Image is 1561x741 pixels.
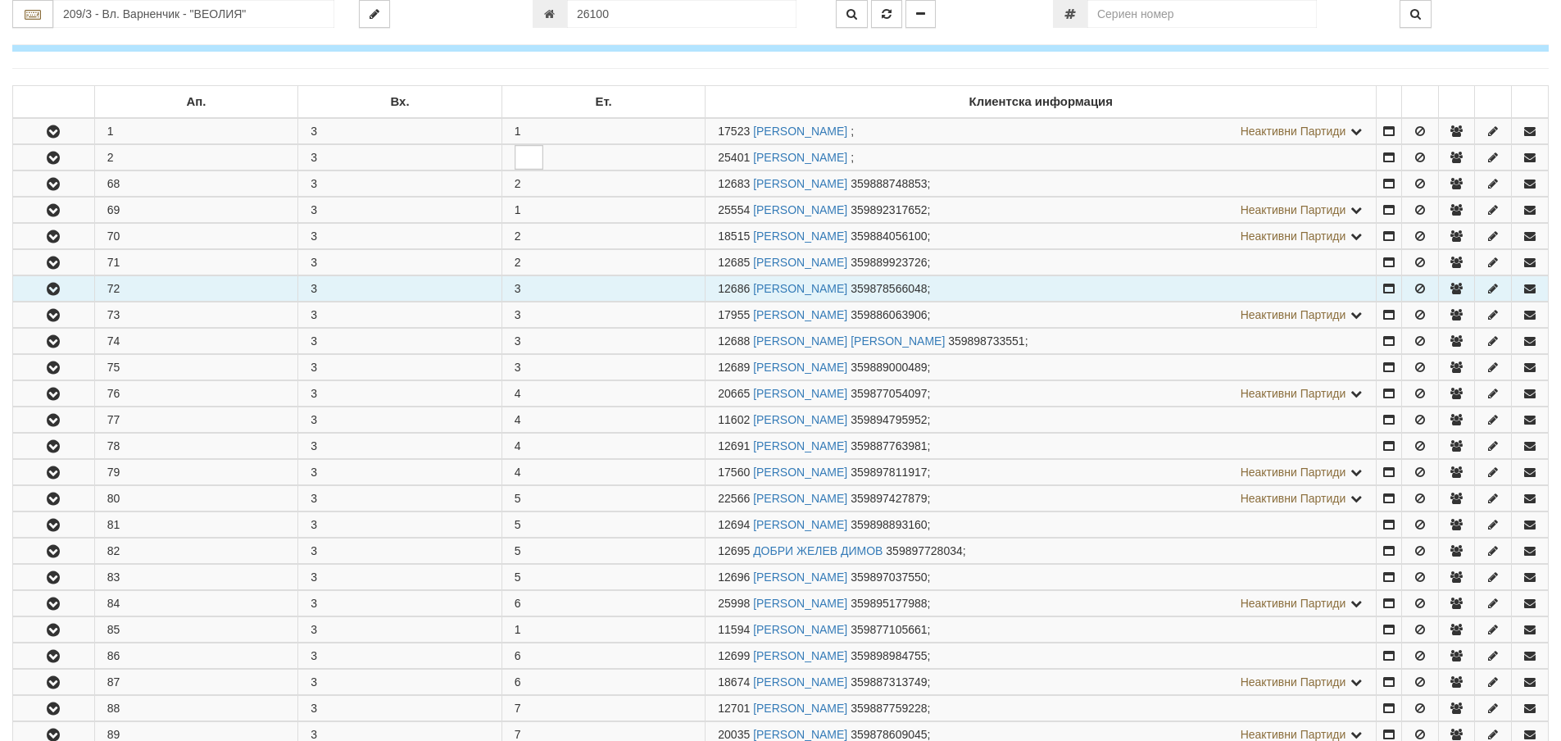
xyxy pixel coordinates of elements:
td: ; [706,696,1377,721]
span: Партида № [718,282,750,295]
td: 3 [298,407,502,433]
span: Партида № [718,308,750,321]
span: 3 [515,282,521,295]
span: Партида № [718,439,750,452]
td: ; [706,302,1377,328]
a: [PERSON_NAME] [753,649,847,662]
td: : No sort applied, sorting is disabled [1377,86,1402,119]
span: Партида № [718,544,750,557]
td: Клиентска информация: No sort applied, sorting is disabled [706,86,1377,119]
span: 359897427879 [851,492,927,505]
a: [PERSON_NAME] [753,413,847,426]
td: : No sort applied, sorting is disabled [1512,86,1549,119]
td: ; [706,539,1377,564]
td: 3 [298,617,502,643]
a: [PERSON_NAME] [753,151,847,164]
span: 1 [515,203,521,216]
span: 1 [515,623,521,636]
td: ; [706,565,1377,590]
span: 359898984755 [851,649,927,662]
td: 3 [298,381,502,407]
td: ; [706,512,1377,538]
span: 3 [515,308,521,321]
td: ; [706,670,1377,695]
td: Вх.: No sort applied, sorting is disabled [298,86,502,119]
a: [PERSON_NAME] [753,492,847,505]
span: Неактивни Партиди [1241,203,1346,216]
span: 359887313749 [851,675,927,689]
span: 6 [515,597,521,610]
span: 3 [515,334,521,348]
span: Партида № [718,361,750,374]
td: : No sort applied, sorting is disabled [13,86,95,119]
td: 71 [94,250,298,275]
span: Партида № [718,518,750,531]
td: ; [706,355,1377,380]
td: 83 [94,565,298,590]
span: Партида № [718,728,750,741]
a: [PERSON_NAME] [PERSON_NAME] [753,334,945,348]
td: 73 [94,302,298,328]
span: 359889000489 [851,361,927,374]
td: 70 [94,224,298,249]
span: Неактивни Партиди [1241,675,1346,689]
span: 4 [515,466,521,479]
td: 75 [94,355,298,380]
span: 4 [515,413,521,426]
td: 3 [298,512,502,538]
span: 359889923726 [851,256,927,269]
span: Партида № [718,702,750,715]
span: 359887759228 [851,702,927,715]
td: 3 [298,696,502,721]
span: Партида № [718,649,750,662]
td: 85 [94,617,298,643]
td: 81 [94,512,298,538]
td: 80 [94,486,298,511]
span: Неактивни Партиди [1241,728,1346,741]
span: 359895177988 [851,597,927,610]
td: 2 [94,145,298,170]
td: ; [706,591,1377,616]
span: 359897811917 [851,466,927,479]
a: [PERSON_NAME] [753,203,847,216]
td: 3 [298,643,502,669]
td: 3 [298,224,502,249]
span: 5 [515,571,521,584]
span: Неактивни Партиди [1241,230,1346,243]
span: 1 [515,125,521,138]
td: ; [706,198,1377,223]
span: 359878566048 [851,282,927,295]
td: 82 [94,539,298,564]
td: : No sort applied, sorting is disabled [1401,86,1438,119]
td: ; [706,643,1377,669]
a: [PERSON_NAME] [753,439,847,452]
td: 84 [94,591,298,616]
span: Неактивни Партиди [1241,466,1346,479]
td: 78 [94,434,298,459]
span: 3 [515,361,521,374]
td: 3 [298,486,502,511]
td: Ет.: No sort applied, sorting is disabled [501,86,706,119]
span: 5 [515,544,521,557]
a: [PERSON_NAME] [753,518,847,531]
span: 4 [515,387,521,400]
span: 2 [515,256,521,269]
span: 359898893160 [851,518,927,531]
a: [PERSON_NAME] [753,256,847,269]
a: [PERSON_NAME] [753,623,847,636]
span: 7 [515,728,521,741]
span: 2 [515,230,521,243]
td: ; [706,329,1377,354]
td: ; [706,407,1377,433]
td: 3 [298,565,502,590]
span: Неактивни Партиди [1241,308,1346,321]
b: Клиентска информация [969,95,1113,108]
span: Партида № [718,492,750,505]
td: 88 [94,696,298,721]
td: 79 [94,460,298,485]
a: [PERSON_NAME] [753,571,847,584]
span: 359877105661 [851,623,927,636]
a: [PERSON_NAME] [753,728,847,741]
span: Партида № [718,675,750,689]
span: Партида № [718,413,750,426]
